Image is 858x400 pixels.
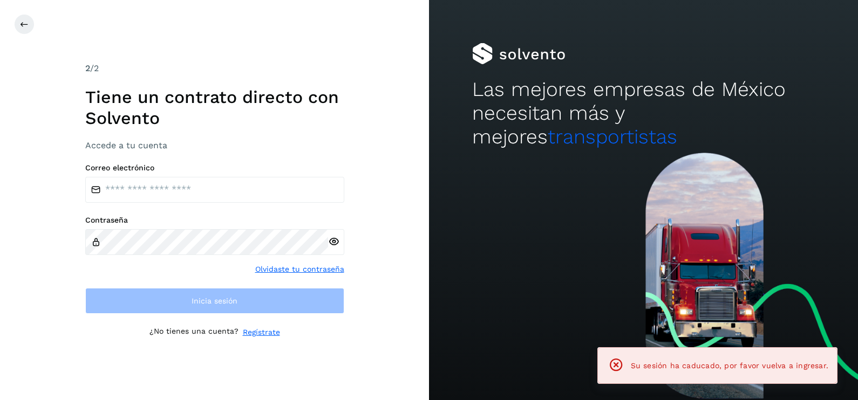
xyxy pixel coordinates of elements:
[472,78,815,149] h2: Las mejores empresas de México necesitan más y mejores
[85,216,344,225] label: Contraseña
[255,264,344,275] a: Olvidaste tu contraseña
[85,62,344,75] div: /2
[631,361,828,370] span: Su sesión ha caducado, por favor vuelva a ingresar.
[85,140,344,150] h3: Accede a tu cuenta
[243,327,280,338] a: Regístrate
[548,125,677,148] span: transportistas
[85,288,344,314] button: Inicia sesión
[85,63,90,73] span: 2
[85,87,344,128] h1: Tiene un contrato directo con Solvento
[85,163,344,173] label: Correo electrónico
[149,327,239,338] p: ¿No tienes una cuenta?
[192,297,237,305] span: Inicia sesión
